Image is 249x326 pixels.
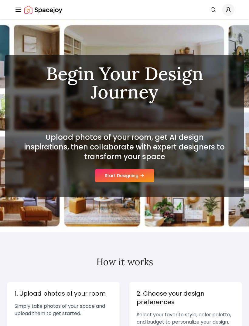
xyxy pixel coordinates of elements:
[137,289,234,306] h3: 2. Choose your design preferences
[24,4,62,16] img: Spacejoy Logo
[15,289,112,298] h3: 1. Upload photos of your room
[15,303,112,317] p: Simply take photos of your space and upload them to get started.
[22,132,227,162] h2: Upload photos of your room, get AI design inspirations, then collaborate with expert designers to...
[7,256,242,267] h2: How it works
[95,169,154,182] button: Start Designing
[19,64,230,101] h1: Begin Your Design Journey
[137,311,234,326] p: Select your favorite style, color palette, and budget to personalize your design.
[24,4,62,16] a: Spacejoy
